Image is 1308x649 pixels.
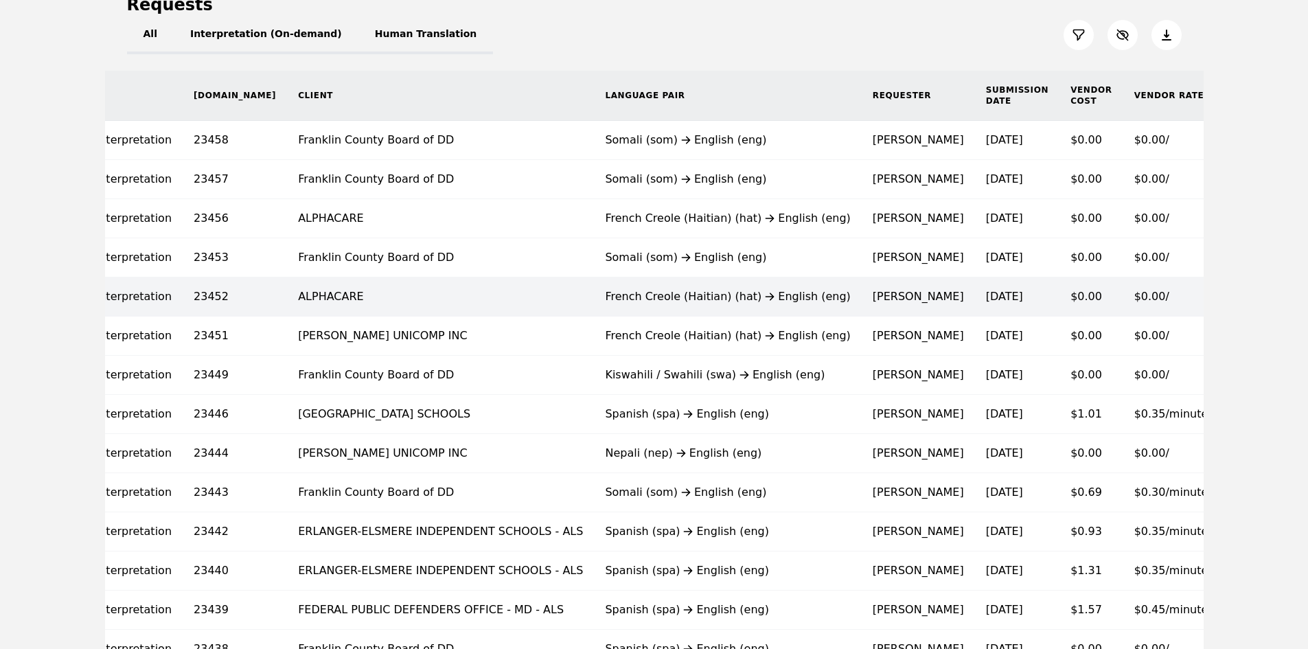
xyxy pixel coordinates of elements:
[862,551,975,591] td: [PERSON_NAME]
[605,210,850,227] div: French Creole (Haitian) (hat) English (eng)
[1059,199,1123,238] td: $0.00
[862,434,975,473] td: [PERSON_NAME]
[287,473,594,512] td: Franklin County Board of DD
[1134,446,1169,459] span: $0.00/
[1134,329,1169,342] span: $0.00/
[287,160,594,199] td: Franklin County Board of DD
[605,562,850,579] div: Spanish (spa) English (eng)
[862,121,975,160] td: [PERSON_NAME]
[605,602,850,618] div: Spanish (spa) English (eng)
[594,71,861,121] th: Language Pair
[862,238,975,277] td: [PERSON_NAME]
[287,71,594,121] th: Client
[1134,172,1169,185] span: $0.00/
[287,317,594,356] td: [PERSON_NAME] UNICOMP INC
[287,121,594,160] td: Franklin County Board of DD
[605,132,850,148] div: Somali (som) English (eng)
[862,473,975,512] td: [PERSON_NAME]
[986,446,1023,459] time: [DATE]
[1134,290,1169,303] span: $0.00/
[862,591,975,630] td: [PERSON_NAME]
[1108,20,1138,50] button: Customize Column View
[1134,407,1208,420] span: $0.35/minute
[986,525,1023,538] time: [DATE]
[986,172,1023,185] time: [DATE]
[605,445,850,462] div: Nepali (nep) English (eng)
[1059,71,1123,121] th: Vendor Cost
[605,367,850,383] div: Kiswahili / Swahili (swa) English (eng)
[862,395,975,434] td: [PERSON_NAME]
[287,277,594,317] td: ALPHACARE
[986,486,1023,499] time: [DATE]
[986,603,1023,616] time: [DATE]
[986,212,1023,225] time: [DATE]
[862,317,975,356] td: [PERSON_NAME]
[287,591,594,630] td: FEDERAL PUBLIC DEFENDERS OFFICE - MD - ALS
[862,277,975,317] td: [PERSON_NAME]
[986,407,1023,420] time: [DATE]
[605,171,850,187] div: Somali (som) English (eng)
[862,512,975,551] td: [PERSON_NAME]
[1134,564,1208,577] span: $0.35/minute
[1134,212,1169,225] span: $0.00/
[605,328,850,344] div: French Creole (Haitian) (hat) English (eng)
[287,238,594,277] td: Franklin County Board of DD
[287,512,594,551] td: ERLANGER-ELSMERE INDEPENDENT SCHOOLS - ALS
[605,484,850,501] div: Somali (som) English (eng)
[986,133,1023,146] time: [DATE]
[605,288,850,305] div: French Creole (Haitian) (hat) English (eng)
[1134,133,1169,146] span: $0.00/
[605,523,850,540] div: Spanish (spa) English (eng)
[1134,251,1169,264] span: $0.00/
[183,591,287,630] td: 23439
[287,199,594,238] td: ALPHACARE
[183,317,287,356] td: 23451
[986,368,1023,381] time: [DATE]
[1123,71,1219,121] th: Vendor Rate
[183,238,287,277] td: 23453
[174,16,358,54] button: Interpretation (On-demand)
[183,121,287,160] td: 23458
[358,16,494,54] button: Human Translation
[605,406,850,422] div: Spanish (spa) English (eng)
[862,356,975,395] td: [PERSON_NAME]
[183,160,287,199] td: 23457
[862,160,975,199] td: [PERSON_NAME]
[183,512,287,551] td: 23442
[1059,121,1123,160] td: $0.00
[1059,277,1123,317] td: $0.00
[986,564,1023,577] time: [DATE]
[127,16,174,54] button: All
[1059,238,1123,277] td: $0.00
[1059,317,1123,356] td: $0.00
[183,473,287,512] td: 23443
[975,71,1059,121] th: Submission Date
[1059,512,1123,551] td: $0.93
[183,434,287,473] td: 23444
[1059,473,1123,512] td: $0.69
[986,329,1023,342] time: [DATE]
[183,277,287,317] td: 23452
[605,249,850,266] div: Somali (som) English (eng)
[287,395,594,434] td: [GEOGRAPHIC_DATA] SCHOOLS
[183,199,287,238] td: 23456
[1134,368,1169,381] span: $0.00/
[1151,20,1182,50] button: Export Jobs
[1134,486,1208,499] span: $0.30/minute
[1059,356,1123,395] td: $0.00
[183,356,287,395] td: 23449
[183,395,287,434] td: 23446
[1064,20,1094,50] button: Filter
[1059,395,1123,434] td: $1.01
[287,434,594,473] td: [PERSON_NAME] UNICOMP INC
[1059,160,1123,199] td: $0.00
[287,551,594,591] td: ERLANGER-ELSMERE INDEPENDENT SCHOOLS - ALS
[986,290,1023,303] time: [DATE]
[183,551,287,591] td: 23440
[183,71,287,121] th: [DOMAIN_NAME]
[862,71,975,121] th: Requester
[287,356,594,395] td: Franklin County Board of DD
[1134,525,1208,538] span: $0.35/minute
[862,199,975,238] td: [PERSON_NAME]
[1134,603,1208,616] span: $0.45/minute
